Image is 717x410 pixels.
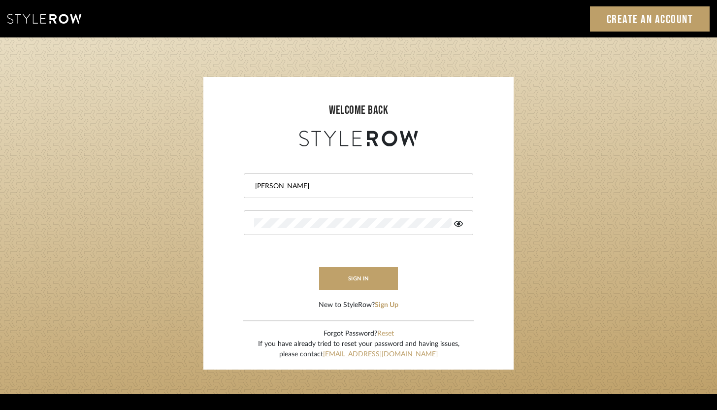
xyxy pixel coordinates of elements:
button: sign in [319,267,398,290]
input: Email Address [254,181,460,191]
button: Sign Up [375,300,398,310]
a: [EMAIL_ADDRESS][DOMAIN_NAME] [323,351,438,358]
a: Create an Account [590,6,710,32]
button: Reset [377,329,394,339]
div: welcome back [213,102,504,119]
div: Forgot Password? [258,329,459,339]
div: New to StyleRow? [319,300,398,310]
div: If you have already tried to reset your password and having issues, please contact [258,339,459,360]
